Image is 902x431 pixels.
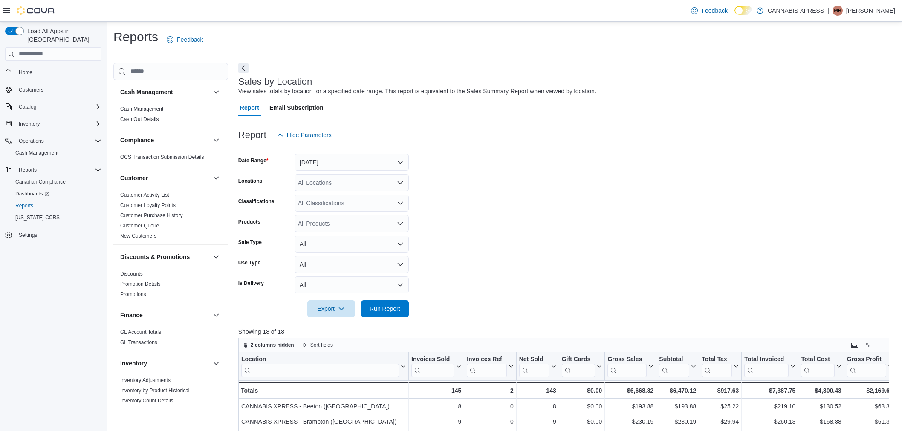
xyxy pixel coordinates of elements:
[113,29,158,46] h1: Reports
[850,340,860,350] button: Keyboard shortcuts
[177,35,203,44] span: Feedback
[120,136,154,144] h3: Compliance
[120,387,190,394] span: Inventory by Product Historical
[561,385,602,396] div: $0.00
[768,6,824,16] p: CANNABIS XPRESS
[240,99,259,116] span: Report
[241,401,406,411] div: CANNABIS XPRESS - Beeton ([GEOGRAPHIC_DATA])
[467,355,506,363] div: Invoices Ref
[15,149,58,156] span: Cash Management
[5,63,101,264] nav: Complex example
[411,355,454,377] div: Invoices Sold
[467,401,513,411] div: 0
[120,339,157,346] span: GL Transactions
[120,377,171,383] a: Inventory Adjustments
[211,135,221,145] button: Compliance
[120,329,161,336] span: GL Account Totals
[744,355,795,377] button: Total Invoiced
[251,342,294,348] span: 2 columns hidden
[397,200,404,207] button: Open list of options
[295,276,409,293] button: All
[120,174,148,182] h3: Customer
[702,355,739,377] button: Total Tax
[744,401,795,411] div: $219.10
[120,388,190,394] a: Inventory by Product Historical
[562,401,602,411] div: $0.00
[2,118,105,130] button: Inventory
[120,359,209,368] button: Inventory
[287,131,332,139] span: Hide Parameters
[120,311,143,319] h3: Finance
[847,385,893,396] div: $2,169.69
[2,66,105,78] button: Home
[120,271,143,277] a: Discounts
[744,417,795,427] div: $260.13
[120,154,204,160] a: OCS Transaction Submission Details
[113,269,228,303] div: Discounts & Promotions
[15,102,101,112] span: Catalog
[120,106,163,112] a: Cash Management
[561,355,595,377] div: Gift Card Sales
[15,136,47,146] button: Operations
[15,84,101,95] span: Customers
[801,417,841,427] div: $168.88
[120,174,209,182] button: Customer
[411,417,461,427] div: 9
[269,99,324,116] span: Email Subscription
[15,230,101,240] span: Settings
[238,259,260,266] label: Use Type
[12,189,101,199] span: Dashboards
[12,213,101,223] span: Washington CCRS
[211,358,221,368] button: Inventory
[659,385,696,396] div: $6,470.12
[702,355,732,363] div: Total Tax
[120,311,209,319] button: Finance
[238,198,275,205] label: Classifications
[19,138,44,144] span: Operations
[211,310,221,320] button: Finance
[15,202,33,209] span: Reports
[298,340,336,350] button: Sort fields
[24,27,101,44] span: Load All Apps in [GEOGRAPHIC_DATA]
[701,6,727,15] span: Feedback
[15,67,101,78] span: Home
[19,103,36,110] span: Catalog
[211,252,221,262] button: Discounts & Promotions
[607,355,647,377] div: Gross Sales
[15,102,40,112] button: Catalog
[120,192,169,198] span: Customer Activity List
[801,355,841,377] button: Total Cost
[847,355,886,377] div: Gross Profit
[370,305,400,313] span: Run Report
[15,178,66,185] span: Canadian Compliance
[659,417,696,427] div: $230.19
[120,233,156,239] a: New Customers
[120,291,146,298] span: Promotions
[9,176,105,188] button: Canadian Compliance
[561,355,602,377] button: Gift Cards
[15,119,43,129] button: Inventory
[467,355,513,377] button: Invoices Ref
[519,355,549,363] div: Net Sold
[744,355,789,377] div: Total Invoiced
[120,398,173,404] a: Inventory Count Details
[702,355,732,377] div: Total Tax
[847,355,893,377] button: Gross Profit
[607,385,653,396] div: $6,668.82
[702,401,739,411] div: $25.22
[295,154,409,171] button: [DATE]
[120,253,209,261] button: Discounts & Promotions
[238,157,269,164] label: Date Range
[734,6,752,15] input: Dark Mode
[120,339,157,345] a: GL Transactions
[238,239,262,246] label: Sale Type
[411,355,454,363] div: Invoices Sold
[9,147,105,159] button: Cash Management
[310,342,333,348] span: Sort fields
[15,165,40,175] button: Reports
[519,417,556,427] div: 9
[801,401,841,411] div: $130.52
[238,77,312,87] h3: Sales by Location
[411,385,461,396] div: 145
